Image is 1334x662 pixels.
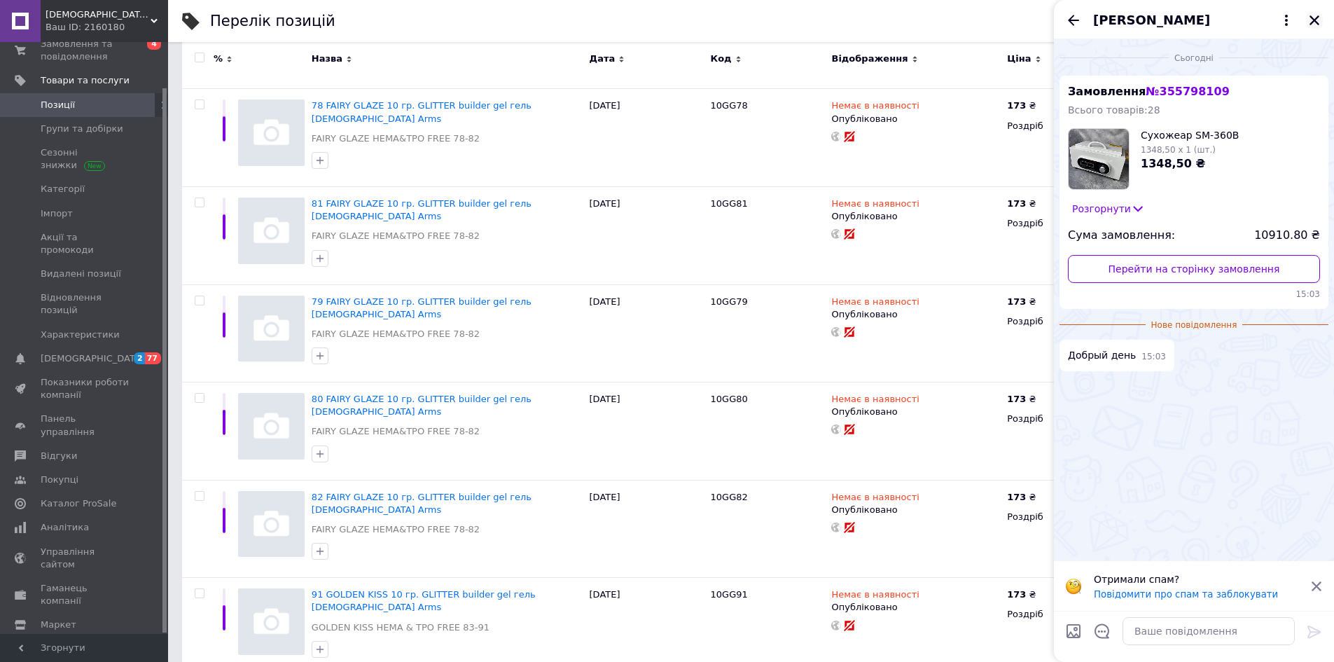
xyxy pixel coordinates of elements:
div: [DATE] [586,284,707,382]
span: Сума замовлення: [1068,228,1175,244]
span: 1348,50 ₴ [1141,157,1205,170]
span: 91 GOLDEN KISS 10 гр. GLITTER builder gel гель [DEMOGRAPHIC_DATA] Arms [312,589,536,612]
a: FAIRY GLAZE HEMA&TPO FREE 78-82 [312,425,480,438]
div: Опубліковано [831,601,1000,614]
div: Роздріб [1007,608,1128,621]
span: Маркет [41,619,76,631]
div: Роздріб [1007,315,1128,328]
div: 12.08.2025 [1059,50,1328,64]
button: Розгорнути [1068,201,1149,216]
span: 10GG82 [711,492,748,502]
div: Роздріб [1007,217,1128,230]
span: Lady Arms [46,8,151,21]
a: 81 FAIRY GLAZE 10 гр. GLITTER builder gel гель [DEMOGRAPHIC_DATA] Arms [312,198,531,221]
span: Немає в наявності [831,296,919,311]
span: Видалені позиції [41,268,121,280]
div: ₴ [1007,491,1036,504]
b: 173 [1007,100,1026,111]
a: 78 FAIRY GLAZE 10 гр. GLITTER builder gel гель [DEMOGRAPHIC_DATA] Arms [312,100,531,123]
div: [DATE] [586,480,707,578]
span: 10910.80 ₴ [1254,228,1320,244]
a: FAIRY GLAZE HEMA&TPO FREE 78-82 [312,523,480,536]
div: Опубліковано [831,113,1000,125]
span: № 355798109 [1146,85,1229,98]
div: [DATE] [586,89,707,187]
span: Позиції [41,99,75,111]
span: 4 [147,38,161,50]
button: Відкрити шаблони відповідей [1093,622,1111,640]
span: Немає в наявності [831,100,919,115]
span: Дата [590,53,616,65]
span: Покупці [41,474,78,486]
span: 2 [134,352,145,364]
b: 173 [1007,589,1026,600]
img: 4779838439_w160_h160_suhozhear-sm-360b.jpg [1069,129,1129,189]
a: 82 FAIRY GLAZE 10 гр. GLITTER builder gel гель [DEMOGRAPHIC_DATA] Arms [312,492,531,515]
span: Імпорт [41,207,73,220]
a: 80 FAIRY GLAZE 10 гр. GLITTER builder gel гель [DEMOGRAPHIC_DATA] Arms [312,394,531,417]
span: 15:03 12.08.2025 [1068,289,1320,301]
span: 77 [145,352,161,364]
button: Назад [1065,12,1082,29]
div: ₴ [1007,588,1036,601]
div: ₴ [1007,296,1036,308]
button: Закрити [1306,12,1323,29]
div: Ваш ID: 2160180 [46,21,168,34]
span: Аналітика [41,521,89,534]
span: Сьогодні [1169,53,1219,64]
img: 91 GOLDEN KISS 10 гр. GLITTER builder gel гель Lady Arms [238,588,305,655]
span: Відновлення позицій [41,291,130,317]
div: ₴ [1007,393,1036,406]
span: 10GG78 [711,100,748,111]
a: GOLDEN KISS HEMA & TPO FREE 83-91 [312,621,489,634]
img: :face_with_monocle: [1065,578,1082,595]
span: 10GG91 [711,589,748,600]
span: Сезонні знижки [41,146,130,172]
span: 10GG80 [711,394,748,404]
div: Перелік позицій [210,14,335,29]
button: [PERSON_NAME] [1093,11,1295,29]
div: Роздріб [1007,511,1128,523]
div: Роздріб [1007,120,1128,132]
p: Отримали спам? [1094,572,1302,586]
b: 173 [1007,492,1026,502]
span: Немає в наявності [831,394,919,408]
a: FAIRY GLAZE HEMA&TPO FREE 78-82 [312,328,480,340]
img: 80 FAIRY GLAZE 10 гр. GLITTER builder gel гель Lady Arms [238,393,305,460]
span: Всього товарів: 28 [1068,104,1160,116]
span: 15:03 12.08.2025 [1141,351,1166,363]
button: Повідомити про спам та заблокувати [1094,589,1278,600]
span: Гаманець компанії [41,582,130,607]
a: FAIRY GLAZE HEMA&TPO FREE 78-82 [312,132,480,145]
span: [PERSON_NAME] [1093,11,1210,29]
a: 79 FAIRY GLAZE 10 гр. GLITTER builder gel гель [DEMOGRAPHIC_DATA] Arms [312,296,531,319]
span: Каталог ProSale [41,497,116,510]
span: Панель управління [41,413,130,438]
span: Відгуки [41,450,77,462]
span: 10GG81 [711,198,748,209]
div: Роздріб [1007,413,1128,425]
span: Замовлення та повідомлення [41,38,130,63]
span: Код [711,53,732,65]
div: ₴ [1007,99,1036,112]
div: Опубліковано [831,210,1000,223]
span: Немає в наявності [831,589,919,604]
span: Немає в наявності [831,198,919,213]
span: Ціна [1007,53,1031,65]
div: [DATE] [586,186,707,284]
span: Групи та добірки [41,123,123,135]
b: 173 [1007,394,1026,404]
span: Добрый день [1068,348,1136,363]
span: Товари та послуги [41,74,130,87]
img: 78 FAIRY GLAZE 10 гр. GLITTER builder gel гель Lady Arms [238,99,305,166]
span: 10GG79 [711,296,748,307]
img: 79 FAIRY GLAZE 10 гр. GLITTER builder gel гель Lady Arms [238,296,305,362]
a: FAIRY GLAZE HEMA&TPO FREE 78-82 [312,230,480,242]
div: ₴ [1007,198,1036,210]
span: Відображення [831,53,908,65]
b: 173 [1007,296,1026,307]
